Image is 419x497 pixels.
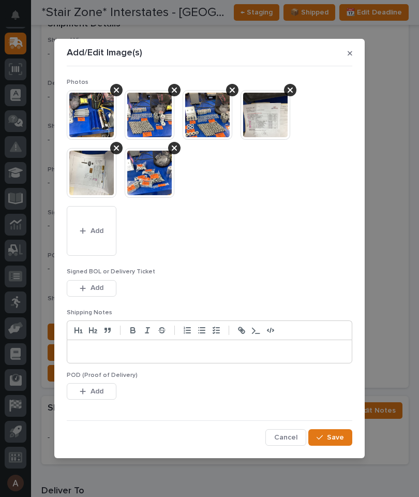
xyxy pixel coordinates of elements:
[327,433,344,442] span: Save
[67,206,116,256] button: Add
[67,79,88,85] span: Photos
[91,283,103,293] span: Add
[67,280,116,297] button: Add
[67,48,142,59] p: Add/Edit Image(s)
[91,226,103,236] span: Add
[274,433,297,442] span: Cancel
[67,269,155,275] span: Signed BOL or Delivery Ticket
[67,383,116,400] button: Add
[67,310,112,316] span: Shipping Notes
[265,429,306,446] button: Cancel
[67,372,138,378] span: POD (Proof of Delivery)
[91,387,103,396] span: Add
[308,429,352,446] button: Save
